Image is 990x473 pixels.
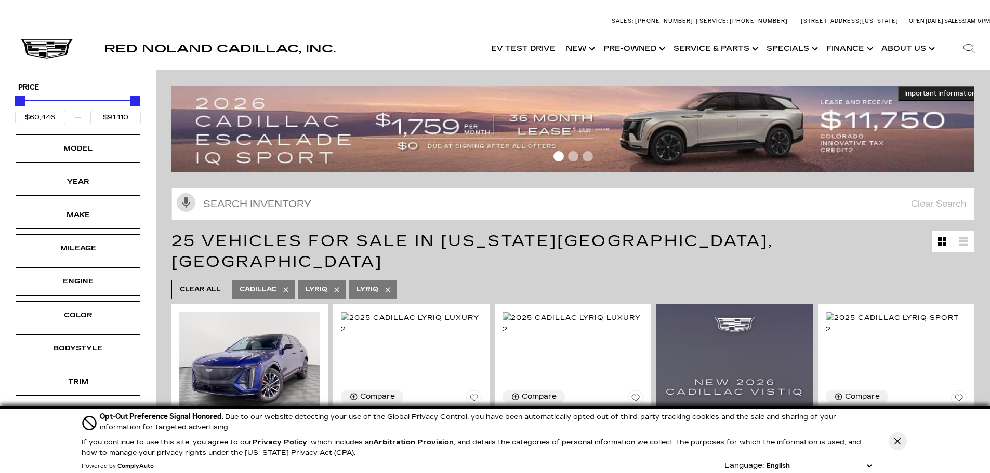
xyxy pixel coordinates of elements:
[730,18,788,24] span: [PHONE_NUMBER]
[100,411,874,433] div: Due to our website detecting your use of the Global Privacy Control, you have been automatically ...
[52,242,104,254] div: Mileage
[52,209,104,221] div: Make
[503,390,565,403] button: Compare Vehicle
[522,392,557,401] div: Compare
[15,96,25,106] div: Minimum Price
[52,376,104,387] div: Trim
[306,283,327,296] span: Lyriq
[466,390,482,410] button: Save Vehicle
[16,201,140,229] div: MakeMake
[341,390,403,403] button: Compare Vehicle
[240,283,276,296] span: Cadillac
[951,390,967,410] button: Save Vehicle
[180,283,221,296] span: Clear All
[360,392,395,401] div: Compare
[52,309,104,321] div: Color
[171,188,974,220] input: Search Inventory
[15,111,65,124] input: Minimum
[252,438,307,447] a: Privacy Policy
[52,176,104,187] div: Year
[553,151,564,161] span: Go to slide 1
[82,463,154,469] div: Powered by
[944,18,963,24] span: Sales:
[963,18,990,24] span: 9 AM-6 PM
[628,390,643,410] button: Save Vehicle
[486,28,561,70] a: EV Test Drive
[904,89,976,98] span: Important Information
[18,83,138,92] h5: Price
[635,18,693,24] span: [PHONE_NUMBER]
[761,28,821,70] a: Specials
[82,438,861,457] p: If you continue to use this site, you agree to our , which includes an , and details the categori...
[826,390,888,403] button: Compare Vehicle
[801,18,899,24] a: [STREET_ADDRESS][US_STATE]
[16,401,140,429] div: FeaturesFeatures
[889,432,907,450] button: Close Button
[568,151,578,161] span: Go to slide 2
[104,44,336,54] a: Red Noland Cadillac, Inc.
[16,134,140,163] div: ModelModel
[699,18,728,24] span: Service:
[357,283,378,296] span: LYRIQ
[90,111,141,124] input: Maximum
[821,28,876,70] a: Finance
[612,18,633,24] span: Sales:
[177,193,195,212] svg: Click to toggle on voice search
[724,462,764,469] div: Language:
[764,461,874,471] select: Language Select
[117,463,154,469] a: ComplyAuto
[16,267,140,295] div: EngineEngine
[16,368,140,396] div: TrimTrim
[583,151,593,161] span: Go to slide 3
[898,86,982,101] button: Important Information
[100,412,225,421] span: Opt-Out Preference Signal Honored .
[104,43,336,55] span: Red Noland Cadillac, Inc.
[16,301,140,329] div: ColorColor
[21,39,73,59] img: Cadillac Dark Logo with Cadillac White Text
[668,28,761,70] a: Service & Parts
[16,234,140,262] div: MileageMileage
[16,168,140,196] div: YearYear
[171,232,773,271] span: 25 Vehicles for Sale in [US_STATE][GEOGRAPHIC_DATA], [GEOGRAPHIC_DATA]
[826,312,967,335] img: 2025 Cadillac LYRIQ Sport 2
[561,28,598,70] a: New
[52,276,104,287] div: Engine
[876,28,938,70] a: About Us
[341,312,482,335] img: 2025 Cadillac LYRIQ Luxury 2
[171,86,982,172] img: 2509-September-FOM-Escalade-IQ-Lease9
[16,334,140,362] div: BodystyleBodystyle
[130,96,140,106] div: Maximum Price
[845,392,880,401] div: Compare
[52,143,104,154] div: Model
[373,438,454,447] strong: Arbitration Provision
[696,18,790,24] a: Service: [PHONE_NUMBER]
[909,18,943,24] span: Open [DATE]
[179,312,320,417] img: 2025 Cadillac LYRIQ Sport 1
[15,92,141,124] div: Price
[612,18,696,24] a: Sales: [PHONE_NUMBER]
[52,343,104,354] div: Bodystyle
[503,312,643,335] img: 2025 Cadillac LYRIQ Luxury 2
[598,28,668,70] a: Pre-Owned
